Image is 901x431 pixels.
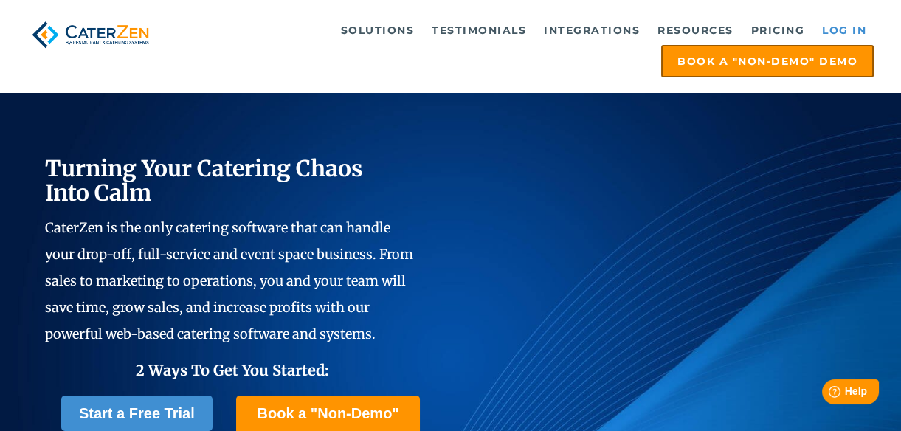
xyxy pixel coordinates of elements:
[136,361,328,379] span: 2 Ways To Get You Started:
[536,15,647,45] a: Integrations
[661,45,874,77] a: Book a "Non-Demo" Demo
[424,15,534,45] a: Testimonials
[45,219,413,342] span: CaterZen is the only catering software that can handle your drop-off, full-service and event spac...
[770,373,885,415] iframe: Help widget launcher
[61,396,213,431] a: Start a Free Trial
[815,15,874,45] a: Log in
[27,15,153,54] img: caterzen
[334,15,422,45] a: Solutions
[744,15,812,45] a: Pricing
[650,15,741,45] a: Resources
[45,154,363,207] span: Turning Your Catering Chaos Into Calm
[171,15,874,77] div: Navigation Menu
